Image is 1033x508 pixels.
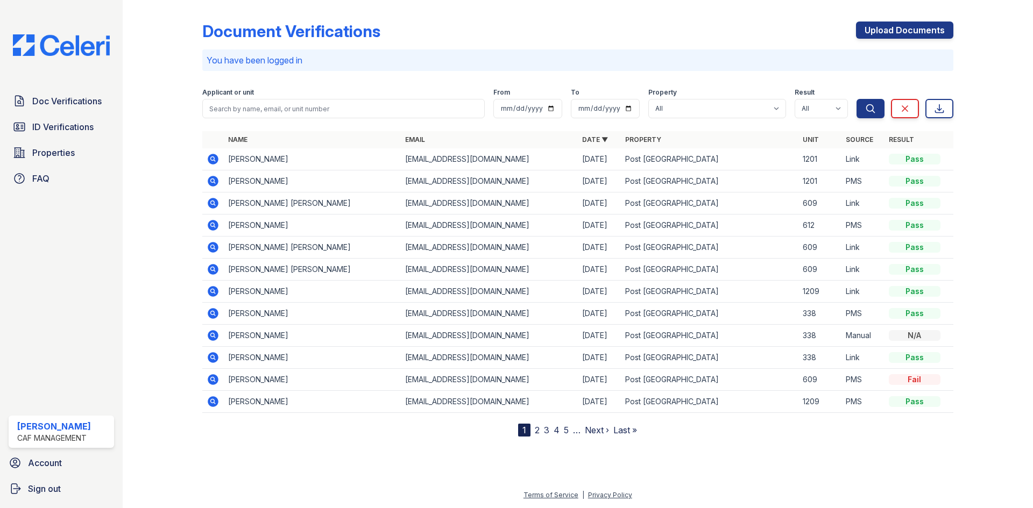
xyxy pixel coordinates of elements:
[798,259,841,281] td: 609
[648,88,677,97] label: Property
[578,347,621,369] td: [DATE]
[32,120,94,133] span: ID Verifications
[578,369,621,391] td: [DATE]
[889,330,940,341] div: N/A
[401,303,578,325] td: [EMAIL_ADDRESS][DOMAIN_NAME]
[582,135,608,144] a: Date ▼
[224,214,401,237] td: [PERSON_NAME]
[401,148,578,170] td: [EMAIL_ADDRESS][DOMAIN_NAME]
[841,369,885,391] td: PMS
[841,237,885,259] td: Link
[578,237,621,259] td: [DATE]
[841,170,885,192] td: PMS
[889,264,940,275] div: Pass
[544,425,549,435] a: 3
[224,369,401,391] td: [PERSON_NAME]
[28,482,61,495] span: Sign out
[32,95,102,108] span: Doc Verifications
[798,192,841,214] td: 609
[621,237,798,259] td: Post [GEOGRAPHIC_DATA]
[32,172,49,185] span: FAQ
[523,491,578,499] a: Terms of Service
[578,214,621,237] td: [DATE]
[405,135,425,144] a: Email
[578,170,621,192] td: [DATE]
[573,424,581,437] span: …
[401,325,578,347] td: [EMAIL_ADDRESS][DOMAIN_NAME]
[401,192,578,214] td: [EMAIL_ADDRESS][DOMAIN_NAME]
[795,88,815,97] label: Result
[401,259,578,281] td: [EMAIL_ADDRESS][DOMAIN_NAME]
[621,170,798,192] td: Post [GEOGRAPHIC_DATA]
[798,325,841,347] td: 338
[224,237,401,259] td: [PERSON_NAME] [PERSON_NAME]
[621,214,798,237] td: Post [GEOGRAPHIC_DATA]
[224,391,401,413] td: [PERSON_NAME]
[28,456,62,469] span: Account
[518,424,530,437] div: 1
[588,491,632,499] a: Privacy Policy
[841,148,885,170] td: Link
[841,259,885,281] td: Link
[202,22,380,41] div: Document Verifications
[798,214,841,237] td: 612
[17,420,91,433] div: [PERSON_NAME]
[798,391,841,413] td: 1209
[4,478,118,499] a: Sign out
[798,369,841,391] td: 609
[4,452,118,474] a: Account
[621,325,798,347] td: Post [GEOGRAPHIC_DATA]
[889,154,940,164] div: Pass
[798,237,841,259] td: 609
[224,281,401,303] td: [PERSON_NAME]
[224,192,401,214] td: [PERSON_NAME] [PERSON_NAME]
[621,148,798,170] td: Post [GEOGRAPHIC_DATA]
[798,303,841,325] td: 338
[889,286,940,297] div: Pass
[9,116,114,138] a: ID Verifications
[585,425,609,435] a: Next ›
[578,391,621,413] td: [DATE]
[841,281,885,303] td: Link
[889,242,940,253] div: Pass
[401,347,578,369] td: [EMAIL_ADDRESS][DOMAIN_NAME]
[224,148,401,170] td: [PERSON_NAME]
[578,259,621,281] td: [DATE]
[798,170,841,192] td: 1201
[224,170,401,192] td: [PERSON_NAME]
[578,325,621,347] td: [DATE]
[889,352,940,363] div: Pass
[535,425,540,435] a: 2
[889,396,940,407] div: Pass
[621,391,798,413] td: Post [GEOGRAPHIC_DATA]
[841,347,885,369] td: Link
[571,88,579,97] label: To
[889,220,940,231] div: Pass
[621,192,798,214] td: Post [GEOGRAPHIC_DATA]
[578,192,621,214] td: [DATE]
[582,491,584,499] div: |
[224,325,401,347] td: [PERSON_NAME]
[207,54,949,67] p: You have been logged in
[17,433,91,443] div: CAF Management
[401,391,578,413] td: [EMAIL_ADDRESS][DOMAIN_NAME]
[224,347,401,369] td: [PERSON_NAME]
[841,391,885,413] td: PMS
[554,425,560,435] a: 4
[578,281,621,303] td: [DATE]
[224,259,401,281] td: [PERSON_NAME] [PERSON_NAME]
[401,281,578,303] td: [EMAIL_ADDRESS][DOMAIN_NAME]
[578,303,621,325] td: [DATE]
[841,192,885,214] td: Link
[625,135,661,144] a: Property
[841,325,885,347] td: Manual
[9,168,114,189] a: FAQ
[228,135,247,144] a: Name
[621,369,798,391] td: Post [GEOGRAPHIC_DATA]
[621,303,798,325] td: Post [GEOGRAPHIC_DATA]
[798,347,841,369] td: 338
[202,88,254,97] label: Applicant or unit
[202,99,485,118] input: Search by name, email, or unit number
[889,198,940,209] div: Pass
